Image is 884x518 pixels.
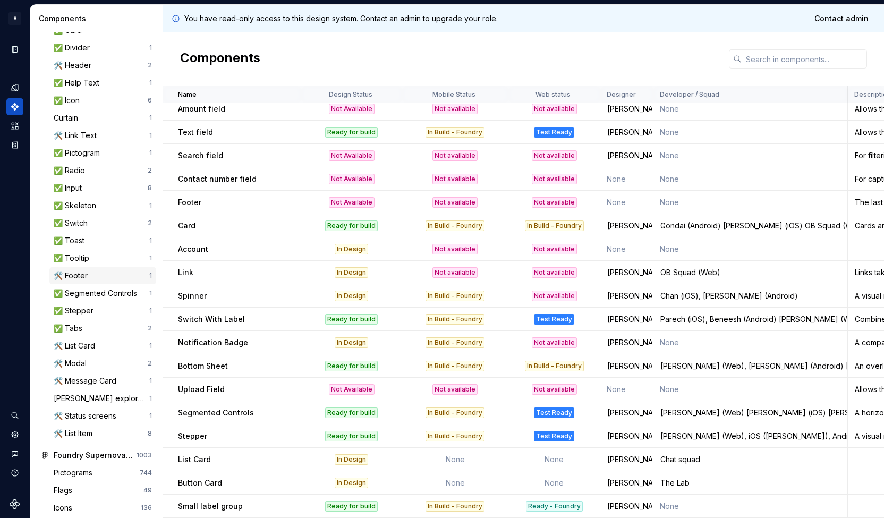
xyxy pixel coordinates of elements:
td: None [653,378,848,401]
td: None [653,167,848,191]
div: Ready - Foundry [526,501,583,512]
div: In Design [335,291,368,301]
button: Contact support [6,445,23,462]
div: Not available [532,197,577,208]
td: None [653,191,848,214]
h2: Components [180,49,260,69]
p: Text field [178,127,213,138]
div: Not available [432,150,478,161]
div: Not available [432,197,478,208]
a: 🛠️ Status screens1 [49,407,156,424]
div: In Design [335,267,368,278]
p: Contact number field [178,174,257,184]
a: Pictograms744 [49,464,156,481]
td: None [653,331,848,354]
div: Ready for build [325,407,378,418]
div: 🛠️ Status screens [54,411,121,421]
div: Storybook stories [6,137,23,154]
div: Test Ready [534,407,574,418]
div: 1 [149,236,152,245]
div: Flags [54,485,76,496]
div: In Build - Foundry [426,361,484,371]
svg: Supernova Logo [10,499,20,509]
a: ✅ Divider1 [49,39,156,56]
input: Search in components... [742,49,867,69]
div: Not Available [329,384,375,395]
a: Settings [6,426,23,443]
p: Switch With Label [178,314,245,325]
div: 1 [149,131,152,140]
div: In Build - Foundry [426,220,484,231]
div: 1 [149,79,152,87]
a: ✅ Help Text1 [49,74,156,91]
div: Not available [532,174,577,184]
div: [PERSON_NAME] [601,361,652,371]
a: Documentation [6,41,23,58]
div: 1 [149,394,152,403]
p: Design Status [329,90,372,99]
p: Link [178,267,193,278]
div: [PERSON_NAME] [601,478,652,488]
div: [PERSON_NAME] [601,407,652,418]
div: Not available [532,337,577,348]
div: [PERSON_NAME] [601,150,652,161]
a: 🛠️ Message Card1 [49,372,156,389]
div: OB Squad (Web) [654,267,847,278]
p: Bottom Sheet [178,361,228,371]
div: ✅ Pictogram [54,148,104,158]
a: Curtain1 [49,109,156,126]
p: Mobile Status [432,90,475,99]
p: Developer / Squad [660,90,719,99]
div: Not available [532,150,577,161]
div: 1 [149,271,152,280]
p: Designer [607,90,636,99]
div: In Design [335,454,368,465]
div: Not Available [329,150,375,161]
a: 🛠️ Link Text1 [49,127,156,144]
a: ✅ Stepper1 [49,302,156,319]
div: The Lab [654,478,847,488]
div: 🛠️ Modal [54,358,91,369]
p: Card [178,220,195,231]
p: Spinner [178,291,207,301]
div: Icons [54,503,76,513]
p: List Card [178,454,211,465]
a: ✅ Radio2 [49,162,156,179]
div: 6 [148,96,152,105]
a: Design tokens [6,79,23,96]
td: None [653,97,848,121]
button: Search ⌘K [6,407,23,424]
div: Ready for build [325,361,378,371]
div: 1 [149,114,152,122]
td: None [402,448,508,471]
a: Icons136 [49,499,156,516]
div: Chan (iOS), [PERSON_NAME] (Android) [654,291,847,301]
div: Ready for build [325,314,378,325]
a: ✅ Icon6 [49,92,156,109]
div: [PERSON_NAME] [601,314,652,325]
div: ✅ Icon [54,95,84,106]
div: [PERSON_NAME] (Web), [PERSON_NAME] (Android) [PERSON_NAME] (iOS) [654,361,847,371]
p: Upload Field [178,384,225,395]
div: [PERSON_NAME] [601,127,652,138]
div: In Design [335,478,368,488]
div: [PERSON_NAME] [601,220,652,231]
p: Amount field [178,104,225,114]
div: 136 [141,504,152,512]
div: [PERSON_NAME] [601,104,652,114]
div: 🛠️ Header [54,60,96,71]
div: In Build - Foundry [426,431,484,441]
div: Ready for build [325,127,378,138]
div: 🛠️ Message Card [54,376,121,386]
div: Not Available [329,174,375,184]
div: [PERSON_NAME] [601,431,652,441]
div: 2 [148,219,152,227]
div: 2 [148,324,152,333]
div: In Build - Foundry [426,127,484,138]
div: In Design [335,337,368,348]
div: ✅ Tabs [54,323,87,334]
div: [PERSON_NAME] [601,291,652,301]
p: Stepper [178,431,207,441]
